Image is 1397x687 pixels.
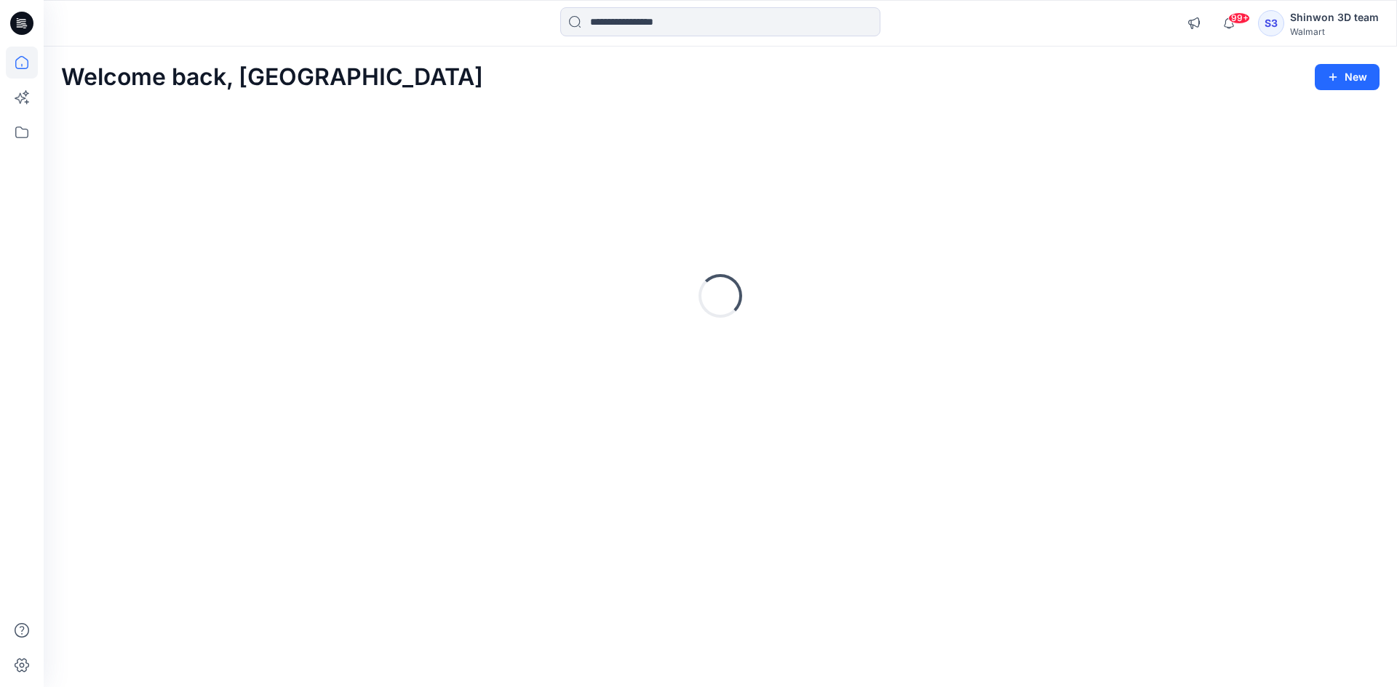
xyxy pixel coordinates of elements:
[1258,10,1284,36] div: S3
[1290,26,1379,37] div: Walmart
[1228,12,1250,24] span: 99+
[1290,9,1379,26] div: Shinwon 3D team
[61,64,483,91] h2: Welcome back, [GEOGRAPHIC_DATA]
[1315,64,1380,90] button: New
